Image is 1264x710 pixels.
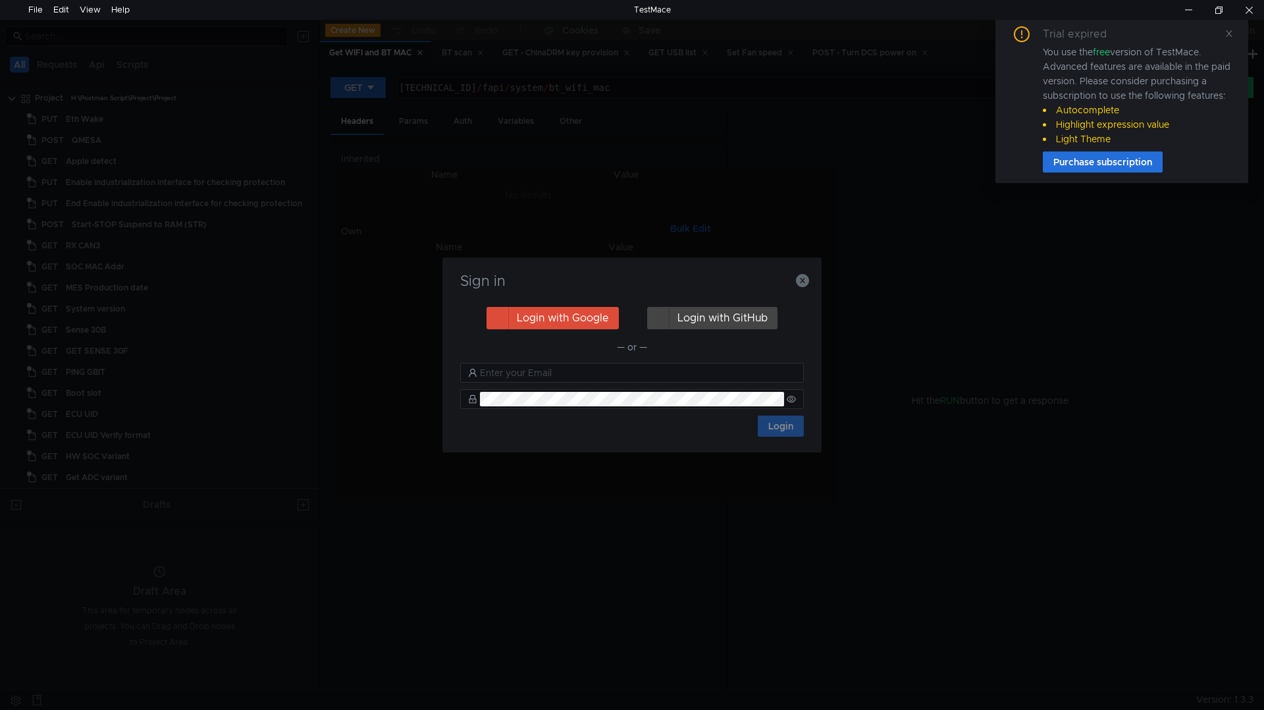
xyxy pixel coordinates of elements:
li: Autocomplete [1043,103,1232,117]
button: Purchase subscription [1043,151,1163,173]
div: You use the version of TestMace. Advanced features are available in the paid version. Please cons... [1043,45,1232,146]
div: — or — [460,339,804,355]
h3: Sign in [458,273,806,289]
input: Enter your Email [480,366,796,380]
button: Login with Google [487,307,619,329]
div: Trial expired [1043,26,1122,42]
button: Login with GitHub [647,307,777,329]
li: Light Theme [1043,132,1232,146]
span: free [1093,46,1110,58]
li: Highlight expression value [1043,117,1232,132]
